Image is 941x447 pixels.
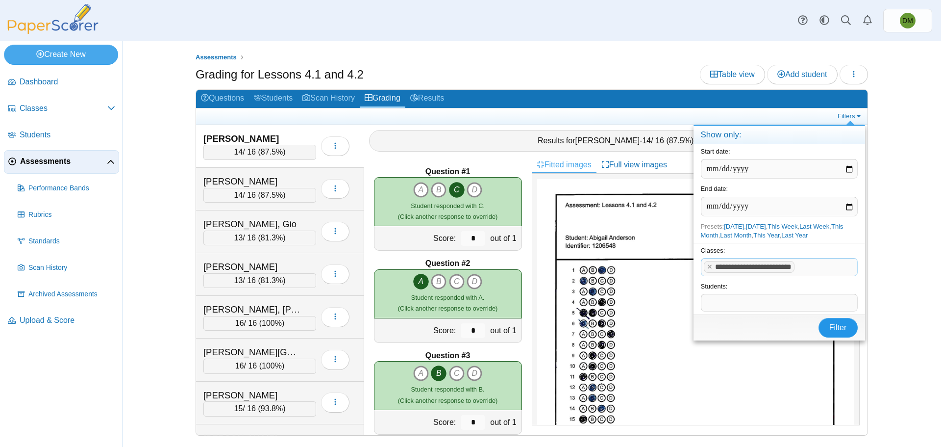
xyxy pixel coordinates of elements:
[14,256,119,280] a: Scan History
[449,366,465,381] i: C
[374,226,459,250] div: Score:
[398,386,497,404] small: (Click another response to override)
[398,294,497,312] small: (Click another response to override)
[701,148,730,155] label: Start date:
[261,234,283,242] span: 81.3%
[261,404,283,413] span: 93.8%
[234,404,243,413] span: 15
[203,359,316,373] div: / 16 ( )
[799,223,829,230] a: Last Week
[249,90,297,108] a: Students
[203,303,301,316] div: [PERSON_NAME], [PERSON_NAME]
[234,148,243,156] span: 14
[413,366,429,381] i: A
[14,203,119,227] a: Rubrics
[262,362,282,370] span: 100%
[411,202,485,210] span: Student responded with C.
[203,261,301,273] div: [PERSON_NAME]
[835,111,865,121] a: Filters
[425,350,470,361] b: Question #3
[701,223,843,239] a: This Month
[297,90,360,108] a: Scan History
[203,188,316,203] div: / 16 ( )
[431,274,446,289] i: B
[449,182,465,198] i: C
[4,97,119,121] a: Classes
[467,274,482,289] i: D
[234,234,243,242] span: 13
[203,145,316,159] div: / 16 ( )
[746,223,766,230] a: [DATE]
[818,318,858,338] button: Filter
[488,226,521,250] div: out of 1
[4,124,119,147] a: Students
[4,150,119,174] a: Assessments
[193,52,239,64] a: Assessments
[20,103,107,114] span: Classes
[369,130,863,152] div: Results for - / 16 ( )
[28,210,115,220] span: Rubrics
[642,136,651,145] span: 14
[28,184,115,193] span: Performance Bands
[203,273,316,288] div: / 16 ( )
[262,319,282,327] span: 100%
[701,258,858,276] tags: ​
[28,263,115,273] span: Scan History
[857,10,878,31] a: Alerts
[777,70,827,79] span: Add student
[724,223,744,230] a: [DATE]
[693,126,865,144] h4: Show only:
[20,315,115,326] span: Upload & Score
[196,90,249,108] a: Questions
[669,136,691,145] span: 87.5%
[398,202,497,220] small: (Click another response to override)
[234,191,243,199] span: 14
[768,223,797,230] a: This Week
[234,276,243,285] span: 13
[883,9,932,32] a: Domenic Mariani
[4,4,102,34] img: PaperScorer
[467,366,482,381] i: D
[701,223,843,239] span: Presets: , , , , , , ,
[413,182,429,198] i: A
[596,157,672,173] a: Full view images
[488,410,521,434] div: out of 1
[4,71,119,94] a: Dashboard
[4,27,102,35] a: PaperScorer
[720,232,751,239] a: Last Month
[261,191,283,199] span: 87.5%
[701,283,728,290] label: Students:
[700,65,765,84] a: Table view
[701,294,858,312] tags: ​
[203,401,316,416] div: / 16 ( )
[710,70,755,79] span: Table view
[261,148,283,156] span: 87.5%
[20,130,115,140] span: Students
[753,232,780,239] a: This Year
[261,276,283,285] span: 81.3%
[360,90,405,108] a: Grading
[203,132,301,145] div: [PERSON_NAME]
[14,230,119,253] a: Standards
[374,410,459,434] div: Score:
[405,90,449,108] a: Results
[203,316,316,331] div: / 16 ( )
[203,389,301,402] div: [PERSON_NAME]
[706,263,714,270] x: remove tag
[575,136,640,145] span: [PERSON_NAME]
[425,258,470,269] b: Question #2
[28,237,115,246] span: Standards
[203,231,316,245] div: / 16 ( )
[203,175,301,188] div: [PERSON_NAME]
[449,274,465,289] i: C
[767,65,837,84] a: Add student
[235,362,244,370] span: 16
[235,319,244,327] span: 16
[413,274,429,289] i: A
[902,17,913,24] span: Domenic Mariani
[532,157,596,173] a: Fitted images
[4,45,118,64] a: Create New
[196,66,364,83] h1: Grading for Lessons 4.1 and 4.2
[488,318,521,342] div: out of 1
[701,185,728,192] label: End date:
